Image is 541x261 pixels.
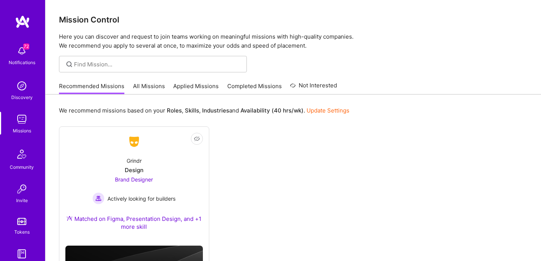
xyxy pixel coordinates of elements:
[202,107,229,114] b: Industries
[125,135,143,148] img: Company Logo
[59,82,124,94] a: Recommended Missions
[65,133,203,240] a: Company LogoGrindrDesignBrand Designer Actively looking for buildersActively looking for builders...
[115,176,153,183] span: Brand Designer
[16,196,28,204] div: Invite
[14,112,29,127] img: teamwork
[65,215,203,231] div: Matched on Figma, Presentation Design, and +1 more skill
[173,82,219,94] a: Applied Missions
[15,15,30,28] img: logo
[290,81,337,94] a: Not Interested
[14,43,29,58] img: bell
[59,106,349,114] p: We recommend missions based on your , , and .
[59,15,527,24] h3: Mission Control
[17,218,26,225] img: tokens
[13,127,31,135] div: Missions
[10,163,34,171] div: Community
[13,145,31,163] img: Community
[194,136,200,142] i: icon EyeClosed
[59,32,527,50] p: Here you can discover and request to join teams working on meaningful missions with high-quality ...
[65,60,74,69] i: icon SearchGrey
[240,107,304,114] b: Availability (40 hrs/wk)
[167,107,182,114] b: Roles
[14,228,30,236] div: Tokens
[125,166,144,174] div: Design
[11,93,33,101] div: Discovery
[127,157,142,165] div: Grindr
[14,78,29,93] img: discovery
[9,58,35,66] div: Notifications
[227,82,282,94] a: Completed Missions
[14,181,29,196] img: Invite
[107,195,175,202] span: Actively looking for builders
[66,215,73,221] img: Ateam Purple Icon
[74,60,241,68] input: Find Mission...
[307,107,349,114] a: Update Settings
[185,107,199,114] b: Skills
[133,82,165,94] a: All Missions
[92,192,104,204] img: Actively looking for builders
[23,43,29,49] span: 72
